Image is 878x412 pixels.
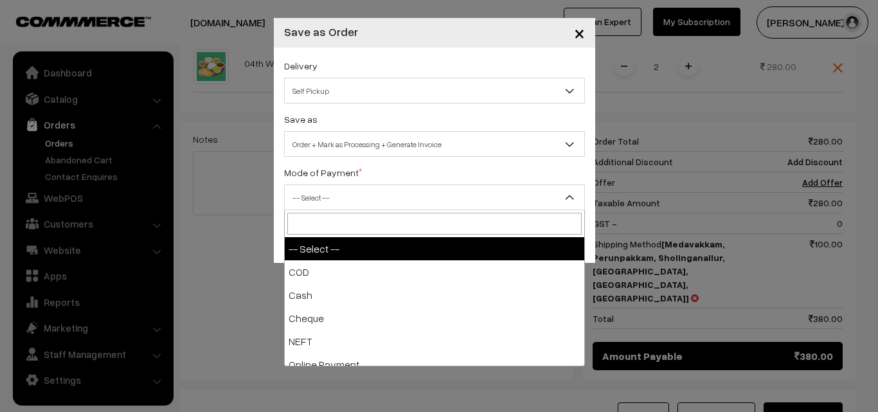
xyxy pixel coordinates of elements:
button: Close [564,13,595,53]
label: Mode of Payment [284,166,362,179]
h4: Save as Order [284,23,358,40]
li: Cheque [285,307,584,330]
span: × [574,21,585,44]
li: Online Payment [285,353,584,376]
span: -- Select -- [285,186,584,209]
span: -- Select -- [284,184,585,210]
span: Self Pickup [285,80,584,102]
li: -- Select -- [285,237,584,260]
li: NEFT [285,330,584,353]
li: Cash [285,283,584,307]
li: COD [285,260,584,283]
label: Save as [284,112,318,126]
span: Order + Mark as Processing + Generate Invoice [285,133,584,156]
label: Delivery [284,59,318,73]
span: Self Pickup [284,78,585,103]
span: Order + Mark as Processing + Generate Invoice [284,131,585,157]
